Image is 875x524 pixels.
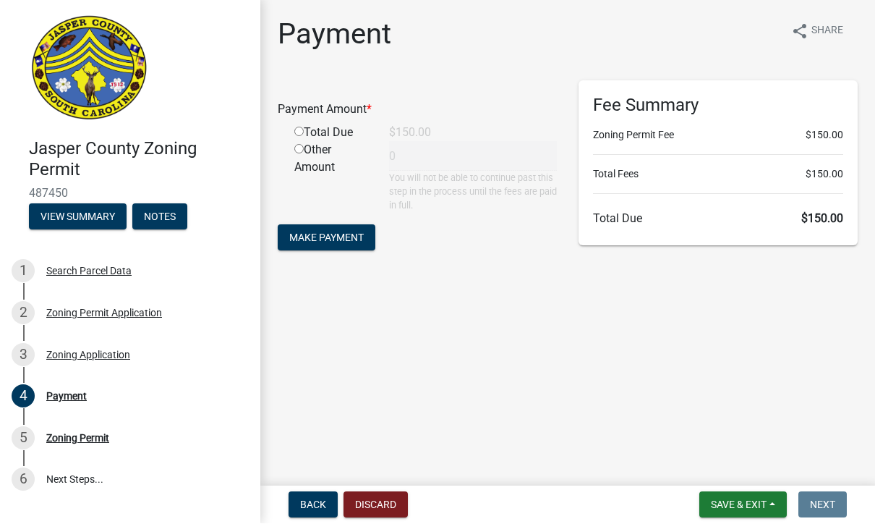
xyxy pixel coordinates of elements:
[12,344,35,367] div: 3
[12,302,35,325] div: 2
[267,101,568,119] div: Payment Amount
[593,167,843,182] li: Total Fees
[29,187,231,200] span: 487450
[46,266,132,276] div: Search Parcel Data
[29,212,127,224] wm-modal-confirm: Summary
[29,204,127,230] button: View Summary
[593,212,843,226] h6: Total Due
[278,17,391,52] h1: Payment
[593,96,843,117] h6: Fee Summary
[12,468,35,491] div: 6
[806,128,843,143] span: $150.00
[283,124,378,142] div: Total Due
[343,492,408,518] button: Discard
[46,392,87,402] div: Payment
[46,434,109,444] div: Zoning Permit
[12,385,35,408] div: 4
[806,167,843,182] span: $150.00
[593,128,843,143] li: Zoning Permit Fee
[132,212,187,224] wm-modal-confirm: Notes
[711,499,767,511] span: Save & Exit
[46,350,130,360] div: Zoning Application
[801,212,843,226] span: $150.00
[12,260,35,283] div: 1
[791,23,808,41] i: share
[810,499,835,511] span: Next
[278,225,375,251] button: Make Payment
[12,427,35,450] div: 5
[29,139,249,181] h4: Jasper County Zoning Permit
[289,232,364,243] span: Make Payment
[29,15,150,124] img: Jasper County, South Carolina
[300,499,326,511] span: Back
[283,142,378,214] div: Other Amount
[798,492,847,518] button: Next
[289,492,338,518] button: Back
[780,17,855,46] button: shareShare
[699,492,787,518] button: Save & Exit
[811,23,843,41] span: Share
[46,308,162,318] div: Zoning Permit Application
[132,204,187,230] button: Notes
